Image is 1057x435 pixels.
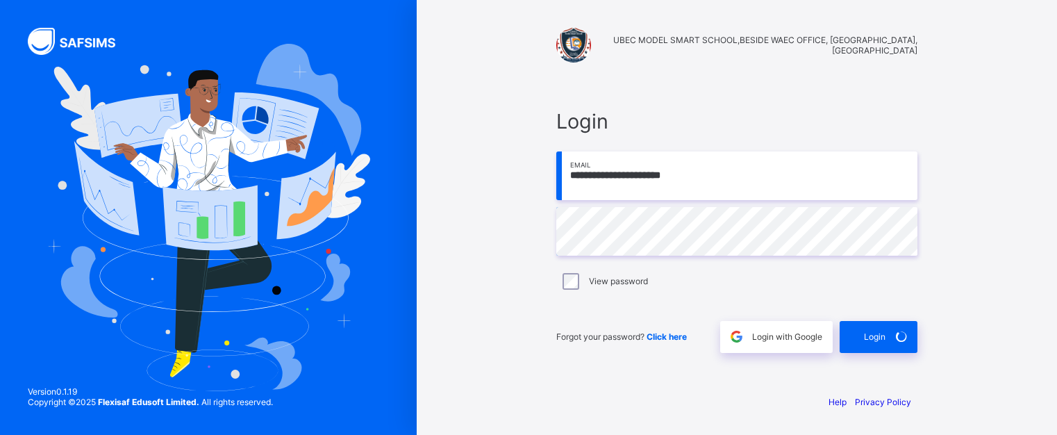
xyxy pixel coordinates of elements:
span: Forgot your password? [556,331,687,342]
span: Copyright © 2025 All rights reserved. [28,397,273,407]
a: Help [829,397,847,407]
img: SAFSIMS Logo [28,28,132,55]
label: View password [589,276,648,286]
a: Privacy Policy [855,397,911,407]
img: Hero Image [47,44,370,392]
span: Login [556,109,917,133]
a: Click here [647,331,687,342]
span: Login with Google [752,331,822,342]
span: Version 0.1.19 [28,386,273,397]
span: Login [864,331,885,342]
span: UBEC MODEL SMART SCHOOL,BESIDE WAEC OFFICE, [GEOGRAPHIC_DATA],[GEOGRAPHIC_DATA] [598,35,917,56]
strong: Flexisaf Edusoft Limited. [98,397,199,407]
img: google.396cfc9801f0270233282035f929180a.svg [729,329,744,345]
